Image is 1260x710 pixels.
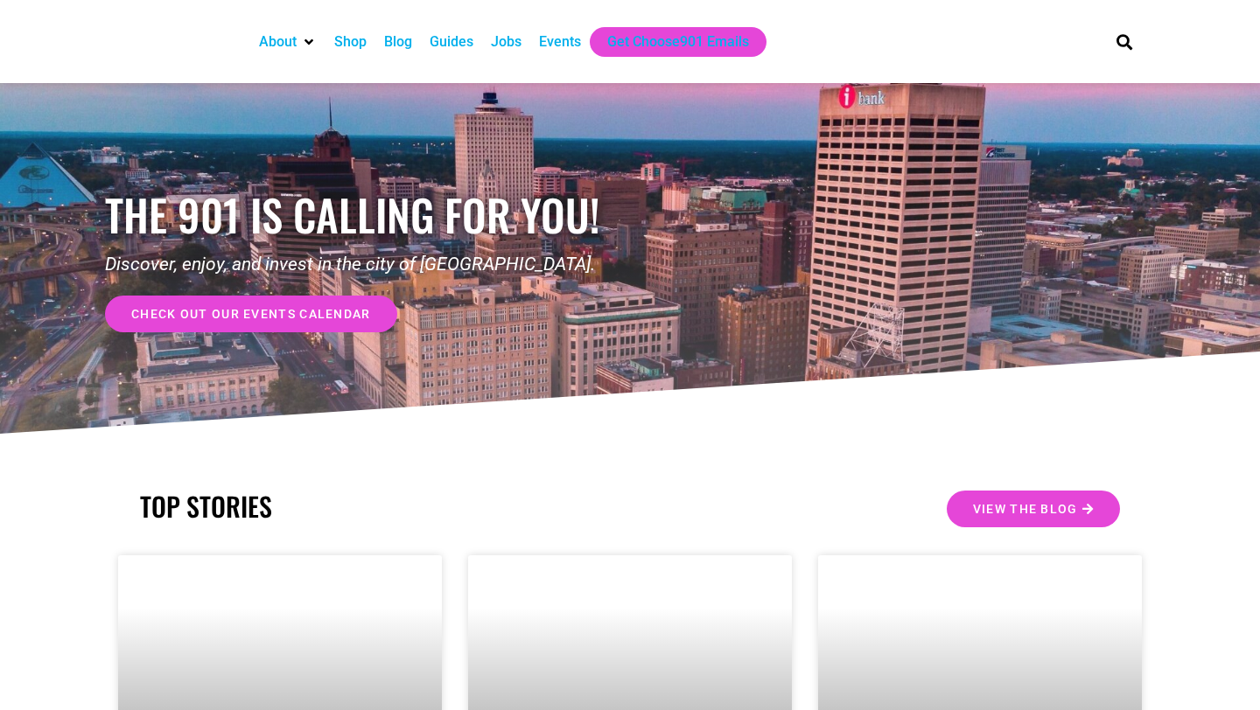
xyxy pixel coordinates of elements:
[259,31,297,52] a: About
[105,251,630,279] p: Discover, enjoy, and invest in the city of [GEOGRAPHIC_DATA].
[250,27,1087,57] nav: Main nav
[491,31,521,52] a: Jobs
[384,31,412,52] a: Blog
[539,31,581,52] a: Events
[947,491,1120,527] a: View the Blog
[607,31,749,52] a: Get Choose901 Emails
[105,189,630,240] h1: the 901 is calling for you!
[334,31,367,52] a: Shop
[1110,27,1139,56] div: Search
[973,503,1078,515] span: View the Blog
[250,27,325,57] div: About
[131,308,371,320] span: check out our events calendar
[430,31,473,52] a: Guides
[140,491,621,522] h2: TOP STORIES
[105,296,397,332] a: check out our events calendar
